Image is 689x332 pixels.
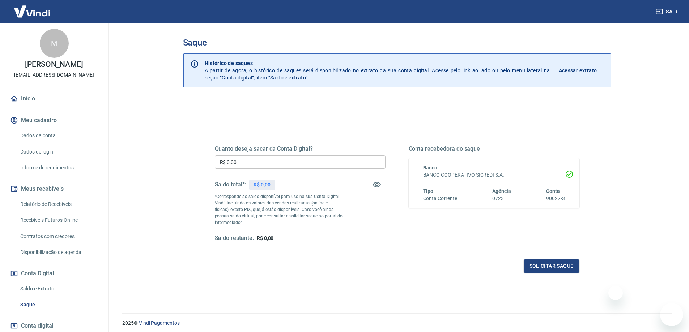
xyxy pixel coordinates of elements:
p: Acessar extrato [559,67,597,74]
a: Recebíveis Futuros Online [17,213,99,228]
h6: 0723 [492,195,511,202]
span: R$ 0,00 [257,235,274,241]
button: Conta Digital [9,266,99,281]
p: Histórico de saques [205,60,550,67]
span: Tipo [423,188,434,194]
h6: Conta Corrente [423,195,457,202]
h5: Quanto deseja sacar da Conta Digital? [215,145,386,152]
h5: Conta recebedora do saque [409,145,579,152]
p: A partir de agora, o histórico de saques será disponibilizado no extrato da sua conta digital. Ac... [205,60,550,81]
a: Saldo e Extrato [17,281,99,296]
a: Vindi Pagamentos [139,320,180,326]
a: Relatório de Recebíveis [17,197,99,212]
button: Meu cadastro [9,112,99,128]
iframe: Botão para abrir a janela de mensagens [660,303,683,326]
h3: Saque [183,38,611,48]
a: Informe de rendimentos [17,160,99,175]
span: Conta [546,188,560,194]
h5: Saldo total*: [215,181,246,188]
a: Dados da conta [17,128,99,143]
a: Saque [17,297,99,312]
a: Contratos com credores [17,229,99,244]
p: *Corresponde ao saldo disponível para uso na sua Conta Digital Vindi. Incluindo os valores das ve... [215,193,343,226]
img: Vindi [9,0,56,22]
p: 2025 © [122,319,672,327]
div: M [40,29,69,58]
button: Solicitar saque [524,259,579,273]
a: Dados de login [17,145,99,159]
span: Banco [423,165,438,171]
p: [EMAIL_ADDRESS][DOMAIN_NAME] [14,71,94,79]
button: Meus recebíveis [9,181,99,197]
p: R$ 0,00 [254,181,271,189]
h6: 90027-3 [546,195,565,202]
iframe: Fechar mensagem [608,286,623,300]
p: [PERSON_NAME] [25,61,83,68]
span: Agência [492,188,511,194]
a: Acessar extrato [559,60,605,81]
a: Disponibilização de agenda [17,245,99,260]
h5: Saldo restante: [215,234,254,242]
button: Sair [654,5,680,18]
h6: BANCO COOPERATIVO SICREDI S.A. [423,171,565,179]
a: Início [9,91,99,107]
span: Conta digital [21,321,54,331]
